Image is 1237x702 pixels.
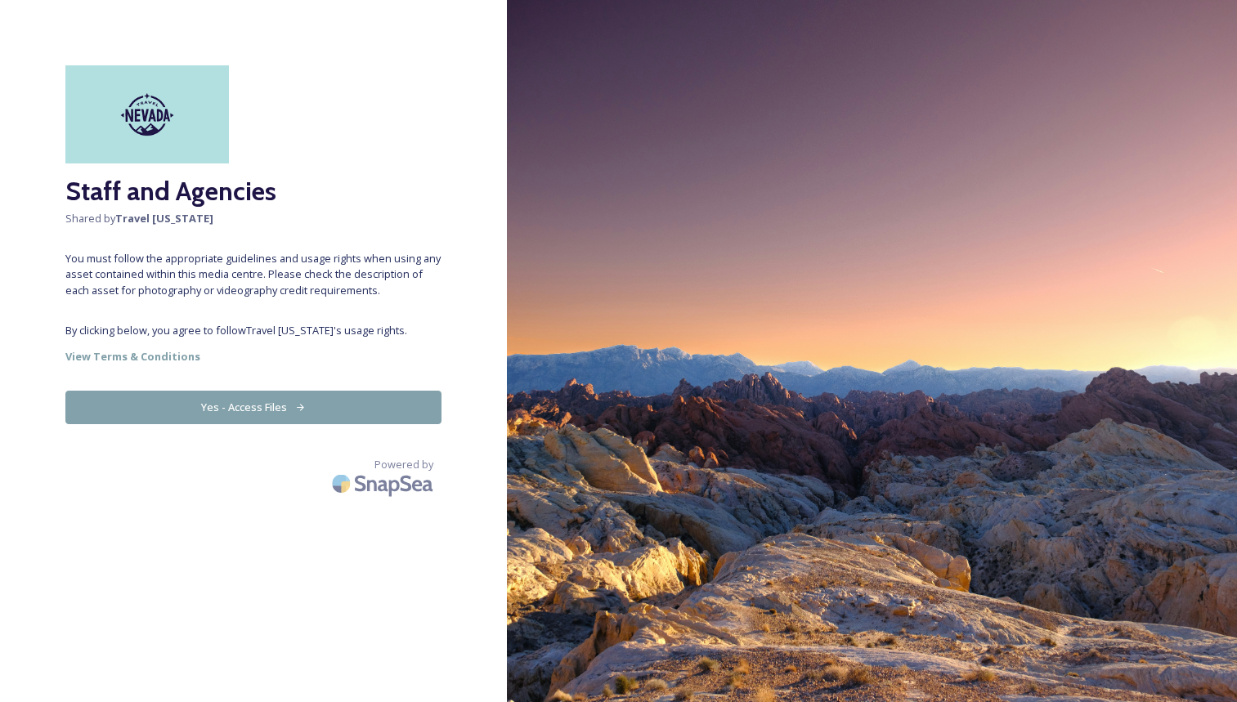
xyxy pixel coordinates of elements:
[65,349,200,364] strong: View Terms & Conditions
[327,464,441,503] img: SnapSea Logo
[115,211,213,226] strong: Travel [US_STATE]
[65,347,441,366] a: View Terms & Conditions
[65,251,441,298] span: You must follow the appropriate guidelines and usage rights when using any asset contained within...
[65,323,441,338] span: By clicking below, you agree to follow Travel [US_STATE] 's usage rights.
[65,65,229,163] img: download.png
[65,391,441,424] button: Yes - Access Files
[374,457,433,472] span: Powered by
[65,172,441,211] h2: Staff and Agencies
[65,211,441,226] span: Shared by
